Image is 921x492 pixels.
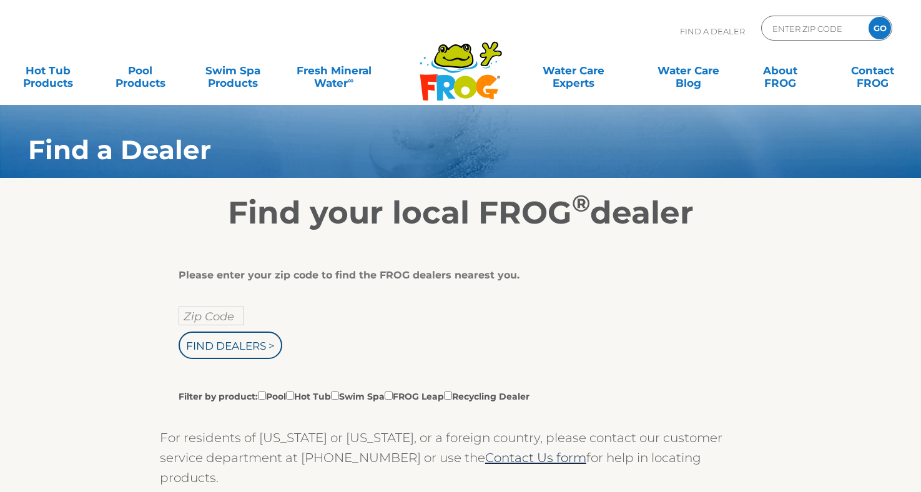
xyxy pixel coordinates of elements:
a: AboutFROG [745,58,817,83]
input: Filter by product:PoolHot TubSwim SpaFROG LeapRecycling Dealer [286,391,294,400]
p: Find A Dealer [680,16,745,47]
input: Find Dealers > [179,332,282,359]
a: Water CareExperts [516,58,633,83]
h2: Find your local FROG dealer [9,194,912,232]
a: Fresh MineralWater∞ [289,58,379,83]
a: PoolProducts [105,58,177,83]
input: Filter by product:PoolHot TubSwim SpaFROG LeapRecycling Dealer [385,391,393,400]
input: Filter by product:PoolHot TubSwim SpaFROG LeapRecycling Dealer [258,391,266,400]
div: Please enter your zip code to find the FROG dealers nearest you. [179,269,733,282]
a: Swim SpaProducts [197,58,268,83]
img: Frog Products Logo [413,25,509,101]
a: ContactFROG [837,58,909,83]
input: Filter by product:PoolHot TubSwim SpaFROG LeapRecycling Dealer [331,391,339,400]
a: Contact Us form [485,450,586,465]
sup: ∞ [348,76,353,85]
a: Hot TubProducts [12,58,84,83]
h1: Find a Dealer [28,135,822,165]
p: For residents of [US_STATE] or [US_STATE], or a foreign country, please contact our customer serv... [160,428,761,488]
input: GO [869,17,891,39]
sup: ® [572,189,590,217]
a: Water CareBlog [653,58,724,83]
input: Filter by product:PoolHot TubSwim SpaFROG LeapRecycling Dealer [444,391,452,400]
label: Filter by product: Pool Hot Tub Swim Spa FROG Leap Recycling Dealer [179,389,529,403]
